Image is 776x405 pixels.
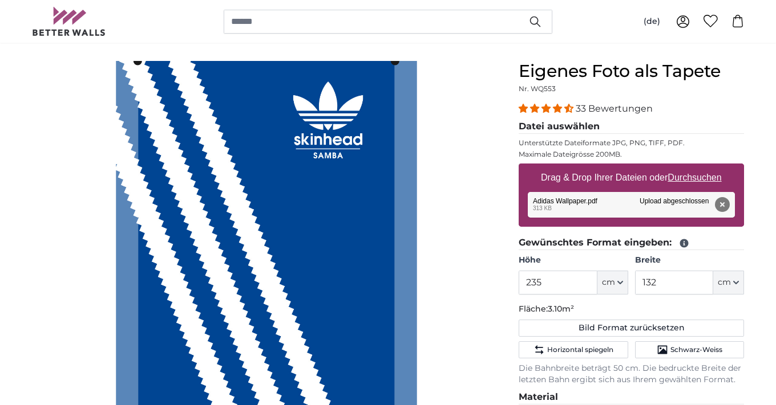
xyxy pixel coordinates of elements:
[519,363,744,386] p: Die Bahnbreite beträgt 50 cm. Die bedruckte Breite der letzten Bahn ergibt sich aus Ihrem gewählt...
[602,277,615,288] span: cm
[519,390,744,404] legend: Material
[519,150,744,159] p: Maximale Dateigrösse 200MB.
[519,61,744,81] h1: Eigenes Foto als Tapete
[635,341,744,358] button: Schwarz-Weiss
[519,341,628,358] button: Horizontal spiegeln
[668,173,722,182] u: Durchsuchen
[713,271,744,294] button: cm
[548,304,574,314] span: 3.10m²
[519,120,744,134] legend: Datei auswählen
[519,236,744,250] legend: Gewünschtes Format eingeben:
[536,166,726,189] label: Drag & Drop Ihrer Dateien oder
[670,345,722,354] span: Schwarz-Weiss
[519,255,628,266] label: Höhe
[635,255,744,266] label: Breite
[519,103,576,114] span: 4.33 stars
[519,84,556,93] span: Nr. WQ553
[597,271,628,294] button: cm
[519,320,744,337] button: Bild Format zurücksetzen
[718,277,731,288] span: cm
[634,11,669,32] button: (de)
[519,304,744,315] p: Fläche:
[576,103,653,114] span: 33 Bewertungen
[547,345,613,354] span: Horizontal spiegeln
[32,7,106,36] img: Betterwalls
[519,138,744,148] p: Unterstützte Dateiformate JPG, PNG, TIFF, PDF.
